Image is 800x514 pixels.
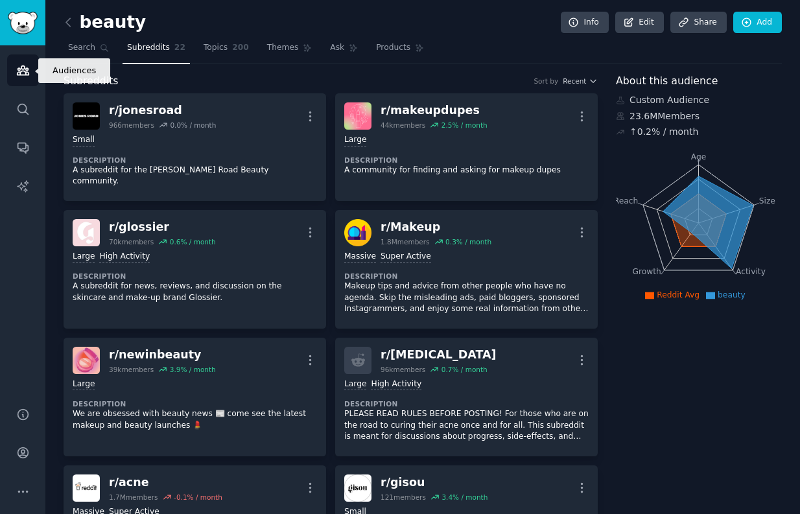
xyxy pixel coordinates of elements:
a: Products [371,38,429,64]
p: A subreddit for the [PERSON_NAME] Road Beauty community. [73,165,317,187]
div: High Activity [371,379,421,391]
a: Share [670,12,726,34]
tspan: Size [759,196,775,205]
img: makeupdupes [344,102,371,130]
tspan: Age [691,152,707,161]
img: gisou [344,474,371,502]
div: 96k members [381,365,425,374]
div: Large [344,379,366,391]
div: 1.7M members [109,493,158,502]
div: -0.1 % / month [174,493,222,502]
div: r/ newinbeauty [109,347,216,363]
a: jonesroadr/jonesroad966members0.0% / monthSmallDescriptionA subreddit for the [PERSON_NAME] Road ... [64,93,326,201]
a: Subreddits22 [123,38,190,64]
div: Sort by [534,76,558,86]
div: Super Active [381,251,431,263]
div: 44k members [381,121,425,130]
img: jonesroad [73,102,100,130]
a: Edit [615,12,664,34]
a: Topics200 [199,38,253,64]
div: Small [73,134,95,146]
div: High Activity [99,251,150,263]
span: About this audience [616,73,718,89]
p: Makeup tips and advice from other people who have no agenda. Skip the misleading ads, paid blogge... [344,281,589,315]
a: Add [733,12,782,34]
a: Ask [325,38,362,64]
div: Large [73,379,95,391]
div: 3.4 % / month [441,493,488,502]
span: Recent [563,76,586,86]
span: Themes [267,42,299,54]
div: r/ [MEDICAL_DATA] [381,347,497,363]
div: 70k members [109,237,154,246]
img: acne [73,474,100,502]
img: GummySearch logo [8,12,38,34]
div: r/ acne [109,474,222,491]
a: newinbeautyr/newinbeauty39kmembers3.9% / monthLargeDescriptionWe are obsessed with beauty news 📰 ... [64,338,326,456]
dt: Description [344,156,589,165]
span: Products [376,42,410,54]
img: Makeup [344,219,371,246]
div: r/ gisou [381,474,488,491]
span: 22 [174,42,185,54]
p: A community for finding and asking for makeup dupes [344,165,589,176]
div: Custom Audience [616,93,782,107]
span: Subreddits [64,73,119,89]
img: newinbeauty [73,347,100,374]
div: 0.0 % / month [170,121,216,130]
p: PLEASE READ RULES BEFORE POSTING! For those who are on the road to curing their acne once and for... [344,408,589,443]
span: Ask [330,42,344,54]
div: 23.6M Members [616,110,782,123]
div: Large [73,251,95,263]
a: Makeupr/Makeup1.8Mmembers0.3% / monthMassiveSuper ActiveDescriptionMakeup tips and advice from ot... [335,210,598,329]
div: r/ jonesroad [109,102,216,119]
div: 2.5 % / month [441,121,488,130]
span: Reddit Avg [657,290,700,299]
div: 0.7 % / month [441,365,488,374]
dt: Description [73,399,317,408]
div: r/ makeupdupes [381,102,488,119]
div: 0.3 % / month [445,237,491,246]
div: 39k members [109,365,154,374]
a: Info [561,12,609,34]
span: Subreddits [127,42,170,54]
button: Recent [563,76,598,86]
div: r/ glossier [109,219,216,235]
span: 200 [232,42,249,54]
div: 966 members [109,121,154,130]
div: r/ Makeup [381,219,491,235]
dt: Description [344,272,589,281]
div: Massive [344,251,376,263]
dt: Description [73,272,317,281]
div: 1.8M members [381,237,430,246]
span: Topics [204,42,228,54]
tspan: Growth [633,267,661,276]
span: beauty [718,290,746,299]
div: Large [344,134,366,146]
div: 121 members [381,493,426,502]
img: glossier [73,219,100,246]
a: glossierr/glossier70kmembers0.6% / monthLargeHigh ActivityDescriptionA subreddit for news, review... [64,210,326,329]
a: Search [64,38,113,64]
span: Search [68,42,95,54]
tspan: Activity [736,267,766,276]
tspan: Reach [614,196,639,205]
a: makeupdupesr/makeupdupes44kmembers2.5% / monthLargeDescriptionA community for finding and asking ... [335,93,598,201]
p: A subreddit for news, reviews, and discussion on the skincare and make-up brand Glossier. [73,281,317,303]
div: ↑ 0.2 % / month [629,125,698,139]
dt: Description [73,156,317,165]
div: 3.9 % / month [170,365,216,374]
p: We are obsessed with beauty news 📰 come see the latest makeup and beauty launches 💄 [73,408,317,431]
a: Themes [263,38,317,64]
div: 0.6 % / month [170,237,216,246]
a: r/[MEDICAL_DATA]96kmembers0.7% / monthLargeHigh ActivityDescriptionPLEASE READ RULES BEFORE POSTI... [335,338,598,456]
h2: beauty [64,12,146,33]
dt: Description [344,399,589,408]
